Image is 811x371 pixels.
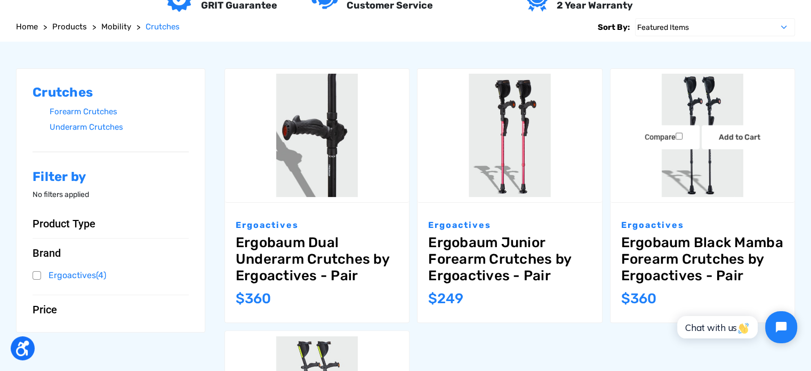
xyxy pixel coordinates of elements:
[417,69,601,202] a: Ergobaum Junior Forearm Crutches by Ergoactives - Pair,$249.00
[101,22,131,31] span: Mobility
[428,234,591,285] a: Ergobaum Junior Forearm Crutches by Ergoactives - Pair,$249.00
[33,247,189,259] button: Brand
[146,22,180,31] span: Crutches
[236,290,271,307] span: $360
[33,169,189,185] h2: Filter by
[598,18,630,36] label: Sort By:
[33,303,57,316] span: Price
[621,234,784,285] a: Ergobaum Black Mamba Forearm Crutches by Ergoactives - Pair,$360.00
[16,22,38,31] span: Home
[33,217,189,230] button: Product Type
[702,125,777,149] a: Add to Cart
[676,132,682,139] input: Compare
[33,85,189,100] h2: Crutches
[428,219,591,232] p: Ergoactives
[621,290,656,307] span: $360
[16,21,38,33] a: Home
[225,74,409,196] img: Ergobaum Dual Underarm Crutches by Ergoactives - Pair
[501,125,592,149] a: Choose Options
[427,125,499,149] label: Compare
[52,21,87,33] a: Products
[33,217,95,230] span: Product Type
[33,189,189,200] p: No filters applied
[611,69,794,202] a: Ergobaum Black Mamba Forearm Crutches by Ergoactives - Pair,$360.00
[33,247,61,259] span: Brand
[475,132,482,139] input: Compare
[665,302,806,352] iframe: Tidio Chat
[235,125,307,149] label: Compare
[146,21,180,33] a: Crutches
[96,270,106,280] span: (4)
[236,219,398,232] p: Ergoactives
[428,290,463,307] span: $249
[52,22,87,31] span: Products
[33,303,189,316] button: Price
[50,104,189,120] a: Forearm Crutches
[417,74,601,196] img: Ergobaum Junior Forearm Crutches by Ergoactives - Pair
[236,234,398,285] a: Ergobaum Dual Underarm Crutches by Ergoactives - Pair,$360.00
[309,125,399,149] a: Choose Options
[621,219,784,232] p: Ergoactives
[50,120,189,135] a: Underarm Crutches
[101,21,131,33] a: Mobility
[33,267,189,283] a: Ergoactives(4)
[611,74,794,196] img: Ergobaum Black Mamba Forearm Crutches by Ergoactives - Pair
[225,69,409,202] a: Ergobaum Dual Underarm Crutches by Ergoactives - Pair,$360.00
[628,125,700,149] label: Compare
[283,132,290,139] input: Compare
